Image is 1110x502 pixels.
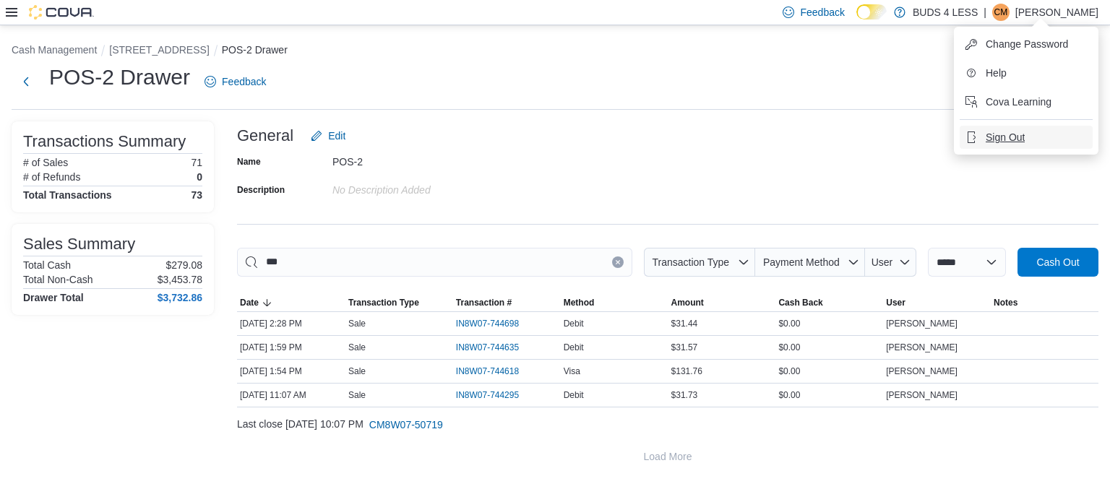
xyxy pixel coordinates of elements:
div: $0.00 [775,363,883,380]
span: Feedback [222,74,266,89]
h4: 73 [191,189,202,201]
input: This is a search bar. As you type, the results lower in the page will automatically filter. [237,248,632,277]
span: CM [994,4,1008,21]
button: IN8W07-744618 [456,363,533,380]
span: Date [240,297,259,308]
span: Sign Out [986,130,1025,144]
button: Edit [305,121,351,150]
span: Feedback [800,5,844,20]
label: Description [237,184,285,196]
button: Method [561,294,668,311]
button: IN8W07-744635 [456,339,533,356]
span: Payment Method [763,256,840,268]
label: Name [237,156,261,168]
h4: $3,732.86 [158,292,202,303]
input: Dark Mode [856,4,887,20]
span: IN8W07-744635 [456,342,519,353]
button: Transaction Type [345,294,453,311]
span: Load More [644,449,692,464]
button: Payment Method [755,248,865,277]
div: [DATE] 11:07 AM [237,386,345,404]
h3: Sales Summary [23,235,135,253]
p: 71 [191,157,202,168]
button: Date [237,294,345,311]
span: Amount [671,297,704,308]
span: User [886,297,905,308]
button: Cash Management [12,44,97,56]
h6: Total Non-Cash [23,274,93,285]
a: Feedback [199,67,272,96]
span: Cash Out [1036,255,1079,269]
p: | [984,4,986,21]
button: Load More [237,442,1098,471]
span: Transaction # [456,297,512,308]
button: POS-2 Drawer [222,44,288,56]
p: [PERSON_NAME] [1015,4,1098,21]
span: Transaction Type [348,297,419,308]
button: Cash Back [775,294,883,311]
span: Debit [564,342,584,353]
div: Last close [DATE] 10:07 PM [237,410,1098,439]
h4: Total Transactions [23,189,112,201]
p: Sale [348,342,366,353]
div: POS-2 [332,150,526,168]
span: User [872,256,893,268]
h3: Transactions Summary [23,133,186,150]
p: Sale [348,389,366,401]
span: Notes [994,297,1017,308]
button: User [865,248,916,277]
p: 0 [197,171,202,183]
span: Cova Learning [986,95,1051,109]
div: [DATE] 2:28 PM [237,315,345,332]
span: [PERSON_NAME] [886,389,958,401]
span: IN8W07-744295 [456,389,519,401]
span: $131.76 [671,365,702,377]
h4: Drawer Total [23,292,84,303]
span: [PERSON_NAME] [886,342,958,353]
span: Help [986,66,1007,80]
div: $0.00 [775,339,883,356]
span: Method [564,297,595,308]
h6: # of Refunds [23,171,80,183]
button: Cash Out [1017,248,1098,277]
div: [DATE] 1:54 PM [237,363,345,380]
p: $3,453.78 [158,274,202,285]
div: No Description added [332,178,526,196]
span: [PERSON_NAME] [886,365,958,377]
span: $31.57 [671,342,698,353]
div: [DATE] 1:59 PM [237,339,345,356]
span: IN8W07-744618 [456,365,519,377]
p: $279.08 [165,259,202,271]
button: Cova Learning [960,90,1093,113]
span: Visa [564,365,580,377]
button: Clear input [612,256,624,268]
div: $0.00 [775,315,883,332]
button: Amount [668,294,776,311]
span: Transaction Type [652,256,729,268]
button: Notes [991,294,1098,311]
span: CM8W07-50719 [369,417,443,432]
div: $0.00 [775,386,883,404]
p: Sale [348,318,366,329]
button: IN8W07-744295 [456,386,533,404]
span: Debit [564,318,584,329]
button: IN8W07-744698 [456,315,533,332]
nav: An example of EuiBreadcrumbs [12,43,1098,60]
span: Edit [328,129,345,143]
span: $31.73 [671,389,698,401]
h1: POS-2 Drawer [49,63,190,92]
p: Sale [348,365,366,377]
button: Next [12,67,40,96]
span: Cash Back [778,297,822,308]
span: Change Password [986,37,1068,51]
button: CM8W07-50719 [363,410,449,439]
h6: # of Sales [23,157,68,168]
button: Transaction # [453,294,561,311]
span: IN8W07-744698 [456,318,519,329]
button: Help [960,61,1093,85]
button: Change Password [960,33,1093,56]
p: BUDS 4 LESS [913,4,978,21]
div: Catherine McArton [992,4,1010,21]
h3: General [237,127,293,144]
